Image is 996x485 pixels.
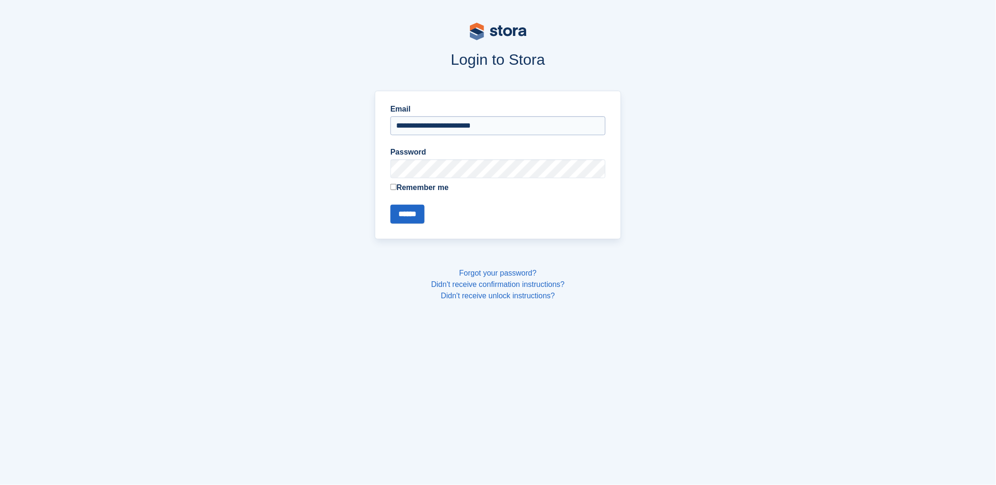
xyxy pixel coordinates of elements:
label: Remember me [390,182,606,193]
a: Forgot your password? [459,269,537,277]
img: stora-logo-53a41332b3708ae10de48c4981b4e9114cc0af31d8433b30ea865607fb682f29.svg [470,23,527,40]
a: Didn't receive unlock instructions? [441,292,555,300]
input: Remember me [390,184,397,190]
label: Email [390,104,606,115]
a: Didn't receive confirmation instructions? [431,280,564,288]
h1: Login to Stora [195,51,802,68]
label: Password [390,147,606,158]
